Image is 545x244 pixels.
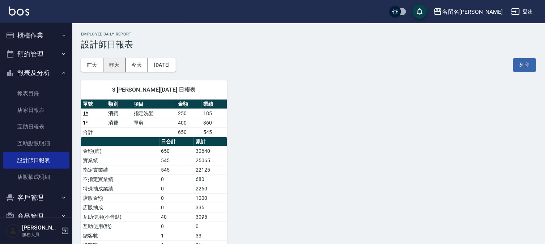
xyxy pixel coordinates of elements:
[159,137,194,147] th: 日合計
[3,26,69,45] button: 櫃檯作業
[159,165,194,174] td: 545
[81,146,159,156] td: 金額(虛)
[159,184,194,193] td: 0
[132,100,176,109] th: 項目
[3,45,69,64] button: 預約管理
[176,127,201,137] td: 650
[194,146,227,156] td: 30640
[81,203,159,212] td: 店販抽成
[194,174,227,184] td: 680
[194,203,227,212] td: 335
[159,222,194,231] td: 0
[3,207,69,226] button: 商品管理
[201,109,227,118] td: 185
[3,188,69,207] button: 客戶管理
[81,58,103,72] button: 前天
[106,109,132,118] td: 消費
[159,231,194,240] td: 1
[3,118,69,135] a: 互助日報表
[194,212,227,222] td: 3095
[194,222,227,231] td: 0
[431,4,506,19] button: 名留名[PERSON_NAME]
[81,212,159,222] td: 互助使用(不含點)
[81,222,159,231] td: 互助使用(點)
[176,100,201,109] th: 金額
[103,58,126,72] button: 昨天
[159,146,194,156] td: 650
[3,169,69,185] a: 店販抽成明細
[159,193,194,203] td: 0
[6,224,20,238] img: Person
[3,85,69,102] a: 報表目錄
[81,193,159,203] td: 店販金額
[176,109,201,118] td: 250
[201,118,227,127] td: 360
[132,118,176,127] td: 單剪
[3,63,69,82] button: 報表及分析
[22,231,59,238] p: 服務人員
[194,165,227,174] td: 22125
[132,109,176,118] td: 指定洗髮
[413,4,427,19] button: save
[81,100,227,137] table: a dense table
[90,86,218,93] span: 3 [PERSON_NAME][DATE] 日報表
[159,174,194,184] td: 0
[508,5,536,18] button: 登出
[3,102,69,118] a: 店家日報表
[81,156,159,165] td: 實業績
[81,184,159,193] td: 特殊抽成業績
[81,32,536,37] h2: Employee Daily Report
[159,156,194,165] td: 545
[81,174,159,184] td: 不指定實業績
[194,193,227,203] td: 1000
[81,165,159,174] td: 指定實業績
[126,58,148,72] button: 今天
[159,203,194,212] td: 0
[442,7,503,16] div: 名留名[PERSON_NAME]
[159,212,194,222] td: 40
[194,231,227,240] td: 33
[201,100,227,109] th: 業績
[9,7,29,16] img: Logo
[22,224,59,231] h5: [PERSON_NAME]
[106,100,132,109] th: 類別
[148,58,175,72] button: [DATE]
[3,135,69,152] a: 互助點數明細
[176,118,201,127] td: 400
[3,152,69,169] a: 設計師日報表
[81,231,159,240] td: 總客數
[81,100,106,109] th: 單號
[194,184,227,193] td: 2260
[513,58,536,72] button: 列印
[81,39,536,50] h3: 設計師日報表
[194,156,227,165] td: 25065
[194,137,227,147] th: 累計
[81,127,106,137] td: 合計
[106,118,132,127] td: 消費
[201,127,227,137] td: 545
